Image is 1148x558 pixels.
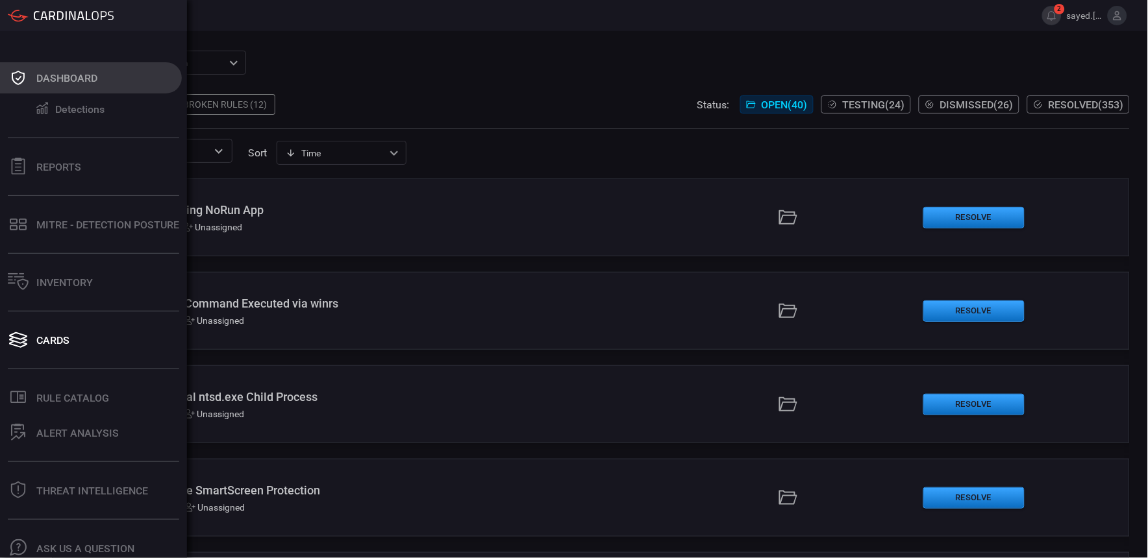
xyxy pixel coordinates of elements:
[97,483,454,497] div: Windows - Disable SmartScreen Protection
[1067,10,1103,21] span: sayed.[PERSON_NAME]
[923,300,1025,322] button: Resolve
[36,485,148,497] div: Threat Intelligence
[697,99,730,111] span: Status:
[36,72,97,84] div: Dashboard
[286,147,386,160] div: Time
[740,95,814,114] button: Open(40)
[97,390,454,404] div: Windows - Unusual ntsd.exe Child Process
[923,394,1025,415] button: Resolve
[55,103,105,115] div: Detections
[1054,4,1065,14] span: 2
[248,147,267,159] label: sort
[919,95,1019,114] button: Dismissed(26)
[36,219,179,231] div: MITRE - Detection Posture
[923,207,1025,228] button: Resolve
[36,334,69,346] div: Cards
[36,427,119,439] div: ALERT ANALYSIS
[36,392,109,404] div: Rule Catalog
[182,222,243,232] div: Unassigned
[36,276,93,289] div: Inventory
[36,161,81,173] div: Reports
[821,95,911,114] button: Testing(24)
[940,99,1014,111] span: Dismissed ( 26 )
[1027,95,1130,114] button: Resolved(353)
[923,487,1025,509] button: Resolve
[184,315,245,326] div: Unassigned
[184,409,245,419] div: Unassigned
[36,542,134,555] div: Ask Us A Question
[185,502,245,513] div: Unassigned
[1049,99,1124,111] span: Resolved ( 353 )
[843,99,905,111] span: Testing ( 24 )
[97,297,454,310] div: Windows - Local Command Executed via winrs
[175,94,275,115] div: Broken Rules (12)
[210,142,228,160] button: Open
[97,203,454,217] div: Windows - Disabling NoRun App
[1042,6,1062,25] button: 2
[762,99,808,111] span: Open ( 40 )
